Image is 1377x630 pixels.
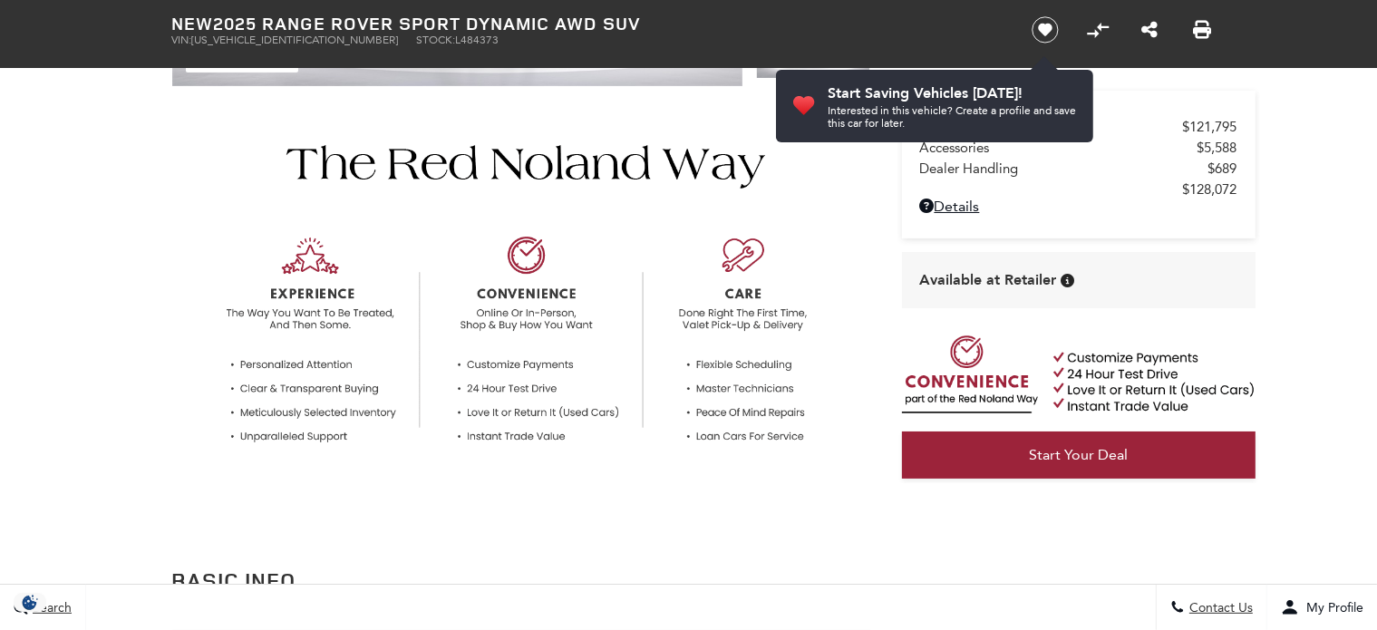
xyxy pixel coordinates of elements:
a: MSRP $121,795 [920,119,1237,135]
span: Dealer Handling [920,160,1208,177]
span: $689 [1208,160,1237,177]
span: Start Your Deal [1029,446,1128,463]
strong: New [172,11,214,35]
span: Accessories [920,140,1198,156]
h2: Basic Info [172,564,870,596]
span: VIN: [172,34,192,46]
span: Contact Us [1185,600,1253,615]
a: Share this New 2025 Range Rover Sport Dynamic AWD SUV [1141,19,1158,41]
a: Start Your Deal [902,431,1256,479]
span: L484373 [456,34,499,46]
button: Compare vehicle [1084,16,1111,44]
button: Open user profile menu [1267,585,1377,630]
span: My Profile [1299,600,1363,615]
button: Save vehicle [1025,15,1065,44]
a: Print this New 2025 Range Rover Sport Dynamic AWD SUV [1193,19,1211,41]
span: $121,795 [1183,119,1237,135]
span: MSRP [920,119,1183,135]
div: Vehicle is in stock and ready for immediate delivery. Due to demand, availability is subject to c... [1062,274,1075,287]
span: [US_VEHICLE_IDENTIFICATION_NUMBER] [192,34,399,46]
span: $5,588 [1198,140,1237,156]
h1: 2025 Range Rover Sport Dynamic AWD SUV [172,14,1002,34]
a: Details [920,198,1237,215]
a: Accessories $5,588 [920,140,1237,156]
span: Stock: [417,34,456,46]
section: Click to Open Cookie Consent Modal [9,593,51,612]
span: Available at Retailer [920,270,1057,290]
img: Opt-Out Icon [9,593,51,612]
a: $128,072 [920,181,1237,198]
a: Dealer Handling $689 [920,160,1237,177]
span: $128,072 [1183,181,1237,198]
